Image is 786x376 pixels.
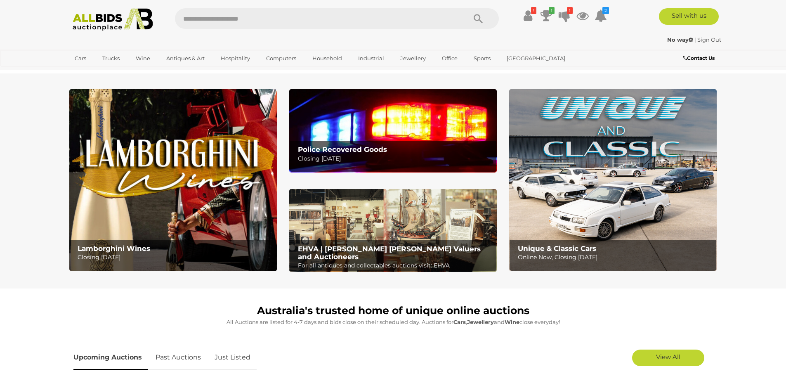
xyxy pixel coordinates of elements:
[558,8,571,23] a: 1
[73,317,713,327] p: All Auctions are listed for 4-7 days and bids close on their scheduled day. Auctions for , and cl...
[667,36,693,43] strong: No way
[540,8,552,23] a: 1
[458,8,499,29] button: Search
[656,353,680,361] span: View All
[68,8,158,31] img: Allbids.com.au
[531,7,536,14] i: !
[467,319,494,325] strong: Jewellery
[522,8,534,23] a: !
[215,52,255,65] a: Hospitality
[298,260,492,271] p: For all antiques and collectables auctions visit: EHVA
[468,52,496,65] a: Sports
[567,7,573,14] i: 1
[289,89,497,172] img: Police Recovered Goods
[697,36,721,43] a: Sign Out
[78,252,272,262] p: Closing [DATE]
[261,52,302,65] a: Computers
[73,305,713,317] h1: Australia's trusted home of unique online auctions
[509,89,717,271] a: Unique & Classic Cars Unique & Classic Cars Online Now, Closing [DATE]
[683,55,715,61] b: Contact Us
[208,345,257,370] a: Just Listed
[505,319,519,325] strong: Wine
[395,52,431,65] a: Jewellery
[667,36,694,43] a: No way
[69,52,92,65] a: Cars
[289,189,497,272] img: EHVA | Evans Hastings Valuers and Auctioneers
[437,52,463,65] a: Office
[289,89,497,172] a: Police Recovered Goods Police Recovered Goods Closing [DATE]
[289,189,497,272] a: EHVA | Evans Hastings Valuers and Auctioneers EHVA | [PERSON_NAME] [PERSON_NAME] Valuers and Auct...
[69,89,277,271] a: Lamborghini Wines Lamborghini Wines Closing [DATE]
[518,244,596,253] b: Unique & Classic Cars
[549,7,555,14] i: 1
[78,244,150,253] b: Lamborghini Wines
[130,52,156,65] a: Wine
[683,54,717,63] a: Contact Us
[353,52,389,65] a: Industrial
[595,8,607,23] a: 2
[298,245,481,261] b: EHVA | [PERSON_NAME] [PERSON_NAME] Valuers and Auctioneers
[694,36,696,43] span: |
[161,52,210,65] a: Antiques & Art
[659,8,719,25] a: Sell with us
[307,52,347,65] a: Household
[632,350,704,366] a: View All
[298,154,492,164] p: Closing [DATE]
[501,52,571,65] a: [GEOGRAPHIC_DATA]
[602,7,609,14] i: 2
[69,89,277,271] img: Lamborghini Wines
[73,345,148,370] a: Upcoming Auctions
[509,89,717,271] img: Unique & Classic Cars
[453,319,466,325] strong: Cars
[149,345,207,370] a: Past Auctions
[298,145,387,154] b: Police Recovered Goods
[97,52,125,65] a: Trucks
[518,252,712,262] p: Online Now, Closing [DATE]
